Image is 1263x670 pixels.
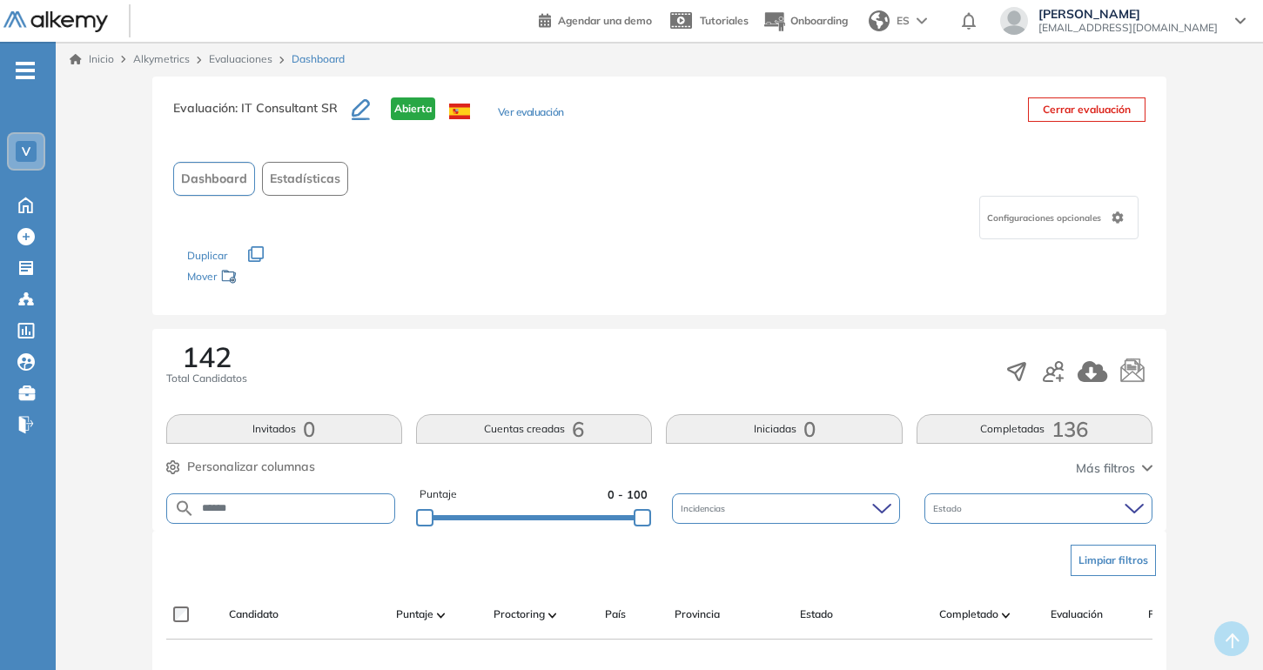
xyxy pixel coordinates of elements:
[133,52,190,65] span: Alkymetrics
[897,13,910,29] span: ES
[800,606,833,622] span: Estado
[1076,459,1135,478] span: Más filtros
[558,14,652,27] span: Agendar una demo
[917,17,927,24] img: arrow
[235,100,338,116] span: : IT Consultant SR
[173,97,352,134] h3: Evaluación
[1071,545,1156,576] button: Limpiar filtros
[1176,586,1263,670] iframe: Chat Widget
[917,414,1152,444] button: Completadas136
[22,144,30,158] span: V
[987,211,1105,224] span: Configuraciones opcionales
[1076,459,1152,478] button: Más filtros
[166,414,402,444] button: Invitados0
[1176,586,1263,670] div: Widget de chat
[187,458,315,476] span: Personalizar columnas
[672,493,900,524] div: Incidencias
[681,502,729,515] span: Incidencias
[700,14,749,27] span: Tutoriales
[1051,606,1103,622] span: Evaluación
[1148,606,1207,622] span: Fecha límite
[449,104,470,119] img: ESP
[494,606,545,622] span: Proctoring
[16,69,35,72] i: -
[1038,7,1218,21] span: [PERSON_NAME]
[979,196,1139,239] div: Configuraciones opcionales
[1038,21,1218,35] span: [EMAIL_ADDRESS][DOMAIN_NAME]
[70,51,114,67] a: Inicio
[262,162,348,196] button: Estadísticas
[396,606,433,622] span: Puntaje
[869,10,890,31] img: world
[187,262,361,294] div: Mover
[182,343,232,371] span: 142
[181,170,247,188] span: Dashboard
[270,170,340,188] span: Estadísticas
[924,493,1152,524] div: Estado
[939,606,998,622] span: Completado
[437,613,446,618] img: [missing "en.ARROW_ALT" translation]
[675,606,720,622] span: Provincia
[166,458,315,476] button: Personalizar columnas
[548,613,557,618] img: [missing "en.ARROW_ALT" translation]
[292,51,345,67] span: Dashboard
[790,14,848,27] span: Onboarding
[1002,613,1011,618] img: [missing "en.ARROW_ALT" translation]
[174,498,195,519] img: SEARCH_ALT
[187,249,227,262] span: Duplicar
[209,52,272,65] a: Evaluaciones
[166,371,247,386] span: Total Candidatos
[608,486,648,503] span: 0 - 100
[605,606,626,622] span: País
[3,11,108,33] img: Logo
[1028,97,1145,122] button: Cerrar evaluación
[933,502,965,515] span: Estado
[391,97,435,120] span: Abierta
[498,104,564,123] button: Ver evaluación
[666,414,902,444] button: Iniciadas0
[420,486,457,503] span: Puntaje
[763,3,848,40] button: Onboarding
[539,9,652,30] a: Agendar una demo
[416,414,652,444] button: Cuentas creadas6
[173,162,255,196] button: Dashboard
[229,606,279,622] span: Candidato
